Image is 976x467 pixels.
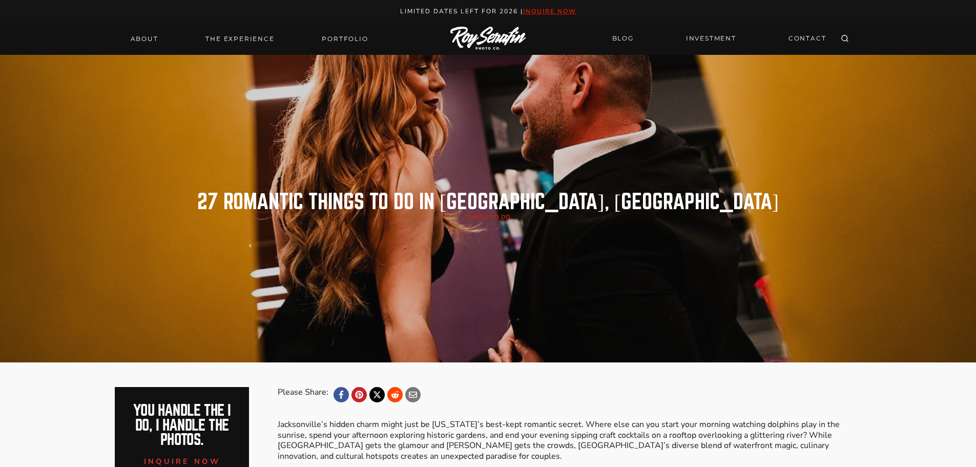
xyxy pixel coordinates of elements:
a: Reddit [387,387,403,402]
a: CONTACT [782,30,833,48]
button: View Search Form [838,32,852,46]
h1: 27 Romantic Things to Do in [GEOGRAPHIC_DATA], [GEOGRAPHIC_DATA] [197,192,779,212]
a: Portfolio [316,32,374,46]
p: Limited Dates LEft for 2026 | [11,6,965,17]
nav: Secondary Navigation [606,30,833,48]
a: Things to Do [465,213,511,221]
a: BLOG [606,30,640,48]
span: inquire now [144,456,221,466]
div: Please Share: [278,387,328,402]
h2: You handle the i do, I handle the photos. [126,403,238,448]
a: Pinterest [351,387,367,402]
a: THE EXPERIENCE [199,32,280,46]
a: Email [405,387,421,402]
img: Logo of Roy Serafin Photo Co., featuring stylized text in white on a light background, representi... [450,27,526,51]
a: inquire now [523,7,576,15]
a: X [369,387,385,402]
a: About [124,32,164,46]
a: INVESTMENT [680,30,742,48]
a: Facebook [334,387,349,402]
nav: Primary Navigation [124,32,375,46]
p: Jacksonville’s hidden charm might just be [US_STATE]’s best-kept romantic secret. Where else can ... [278,419,861,462]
